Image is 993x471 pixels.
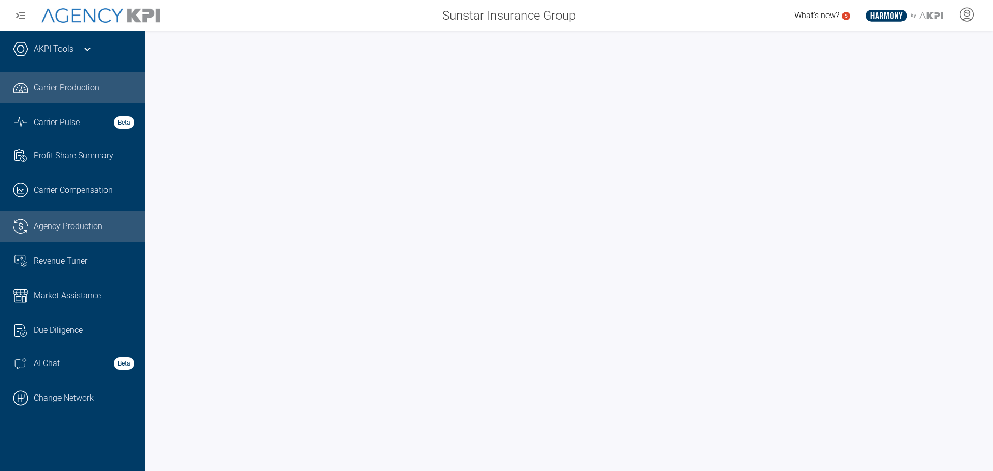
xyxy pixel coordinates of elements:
[114,116,134,129] strong: Beta
[442,6,576,25] span: Sunstar Insurance Group
[34,116,80,129] span: Carrier Pulse
[114,357,134,370] strong: Beta
[34,324,83,337] span: Due Diligence
[34,290,101,302] span: Market Assistance
[34,184,113,196] span: Carrier Compensation
[842,12,850,20] a: 5
[34,357,60,370] span: AI Chat
[41,8,160,23] img: AgencyKPI
[34,149,113,162] span: Profit Share Summary
[34,220,102,233] span: Agency Production
[34,82,99,94] span: Carrier Production
[794,10,839,20] span: What's new?
[34,255,87,267] span: Revenue Tuner
[34,43,73,55] a: AKPI Tools
[845,13,848,19] text: 5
